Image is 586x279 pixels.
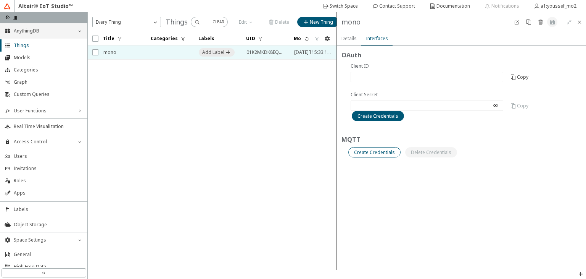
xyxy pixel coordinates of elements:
[14,55,83,61] span: Models
[14,108,74,114] span: User Functions
[14,139,74,145] span: Access Control
[14,123,83,130] span: Real Time Visualization
[341,50,581,63] unity-typography: OAuth
[14,206,83,212] span: Labels
[512,17,522,27] unity-button: Edit Schema
[14,251,83,258] span: General
[14,67,83,73] span: Categories
[14,28,74,34] span: AnythingDB
[14,237,74,243] span: Space Settings
[348,147,401,157] unity-button: Create Credentials
[14,42,83,49] span: Things
[523,17,534,27] unity-button: Clone
[14,190,83,196] span: Apps
[405,147,457,157] unity-button: Delete Credentials
[14,153,83,159] span: Users
[14,91,83,97] span: Custom Queries
[547,17,557,27] unity-button: Save
[14,79,83,85] span: Graph
[14,178,83,184] span: Roles
[535,17,546,27] unity-button: Delete
[341,135,581,147] unity-typography: MQTT
[14,165,83,172] span: Invitations
[14,14,17,21] p: jjj
[14,222,83,228] span: Object Storage
[14,264,83,270] span: High Freq Data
